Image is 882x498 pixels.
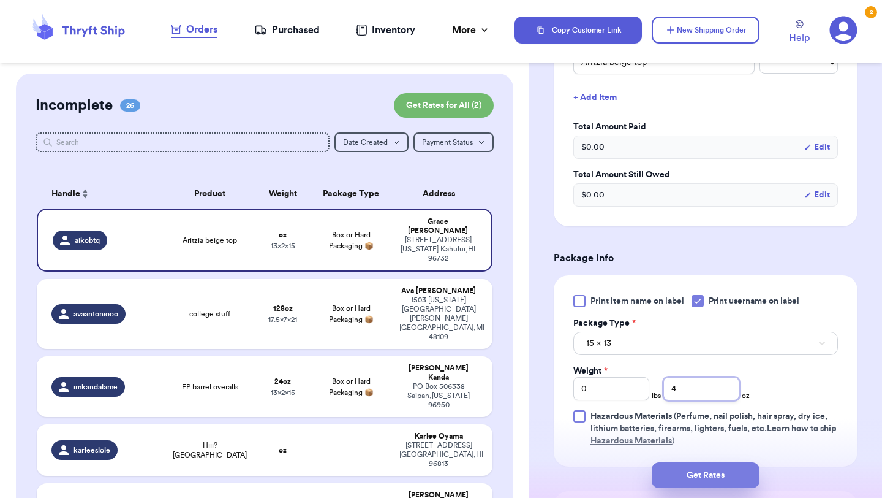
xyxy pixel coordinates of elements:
button: Get Rates for All (2) [394,93,494,118]
th: Weight [255,179,310,209]
strong: oz [279,446,287,454]
span: aikobtq [75,236,100,245]
span: lbs [652,391,661,400]
span: Hazardous Materials [590,412,672,421]
span: Print username on label [709,295,799,307]
span: oz [742,391,750,400]
div: 2 [865,6,877,18]
h3: Package Info [554,251,858,266]
a: Inventory [356,23,415,37]
input: Search [36,132,330,152]
span: imkandalame [73,382,118,392]
div: PO Box 506338 Saipan , [US_STATE] 96950 [399,382,478,410]
strong: 24 oz [274,378,291,385]
a: Purchased [254,23,320,37]
span: Box or Hard Packaging 📦 [329,231,374,250]
span: college stuff [189,309,230,319]
span: Payment Status [422,139,473,146]
button: + Add Item [568,84,843,111]
button: Get Rates [652,462,759,488]
span: 17.5 x 7 x 21 [268,316,297,323]
span: 26 [120,99,140,112]
a: Orders [171,22,217,38]
label: Total Amount Paid [573,121,838,133]
label: Weight [573,365,608,377]
span: Box or Hard Packaging 📦 [329,305,374,323]
div: 1503 [US_STATE][GEOGRAPHIC_DATA] [PERSON_NAME][GEOGRAPHIC_DATA] , MI 48109 [399,296,478,342]
label: Total Amount Still Owed [573,169,838,181]
button: Date Created [334,132,409,152]
button: Sort ascending [80,186,90,201]
div: Karlee Oyama [399,432,478,441]
span: karleeslole [73,445,110,455]
span: FP barrel overalls [182,382,238,392]
strong: oz [279,231,287,239]
span: $ 0.00 [581,141,605,153]
span: Print item name on label [590,295,684,307]
strong: 128 oz [273,305,293,312]
div: [PERSON_NAME] Kanda [399,364,478,382]
label: Package Type [573,317,636,329]
div: Grace [PERSON_NAME] [399,217,477,236]
span: 13 x 2 x 15 [271,242,295,250]
span: 15 x 13 [586,337,611,350]
span: avaantoniooo [73,309,118,319]
span: Help [789,31,810,45]
span: Aritzia beige top [183,236,237,245]
a: 2 [829,16,858,44]
div: Ava [PERSON_NAME] [399,286,478,296]
div: Orders [171,22,217,37]
span: Hiii? [GEOGRAPHIC_DATA] [171,440,248,460]
button: Copy Customer Link [514,17,642,44]
span: $ 0.00 [581,189,605,201]
span: 13 x 2 x 15 [271,389,295,396]
button: 15 x 13 [573,332,838,355]
th: Product [164,179,255,209]
span: (Perfume, nail polish, hair spray, dry ice, lithium batteries, firearms, lighters, fuels, etc. ) [590,412,837,445]
button: Edit [804,141,830,153]
button: Edit [804,189,830,201]
th: Package Type [310,179,392,209]
span: Handle [51,188,80,201]
span: Date Created [343,139,388,146]
div: More [452,23,491,37]
div: [STREET_ADDRESS][US_STATE] Kahului , HI 96732 [399,236,477,263]
span: Box or Hard Packaging 📦 [329,378,374,396]
div: [STREET_ADDRESS] [GEOGRAPHIC_DATA] , HI 96813 [399,441,478,469]
button: Payment Status [413,132,494,152]
button: New Shipping Order [652,17,759,44]
a: Help [789,20,810,45]
th: Address [392,179,492,209]
h2: Incomplete [36,96,113,115]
